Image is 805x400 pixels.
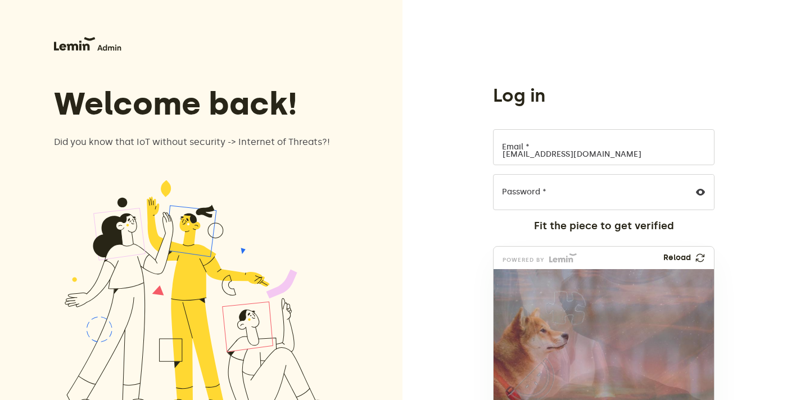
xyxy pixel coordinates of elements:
div: Fit the piece to get verified [493,219,714,233]
input: Email * [493,129,714,165]
h1: Log in [493,84,545,107]
p: Did you know that IoT without security -> Internet of Threats?! [54,135,342,149]
img: Lemin logo [549,253,577,262]
img: refresh.png [695,253,705,262]
label: Password * [502,188,546,197]
p: Reload [663,253,691,262]
p: powered by [503,258,545,262]
label: Email * [502,143,530,152]
img: Lemin logo [54,37,122,51]
h3: Welcome back! [54,86,342,122]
